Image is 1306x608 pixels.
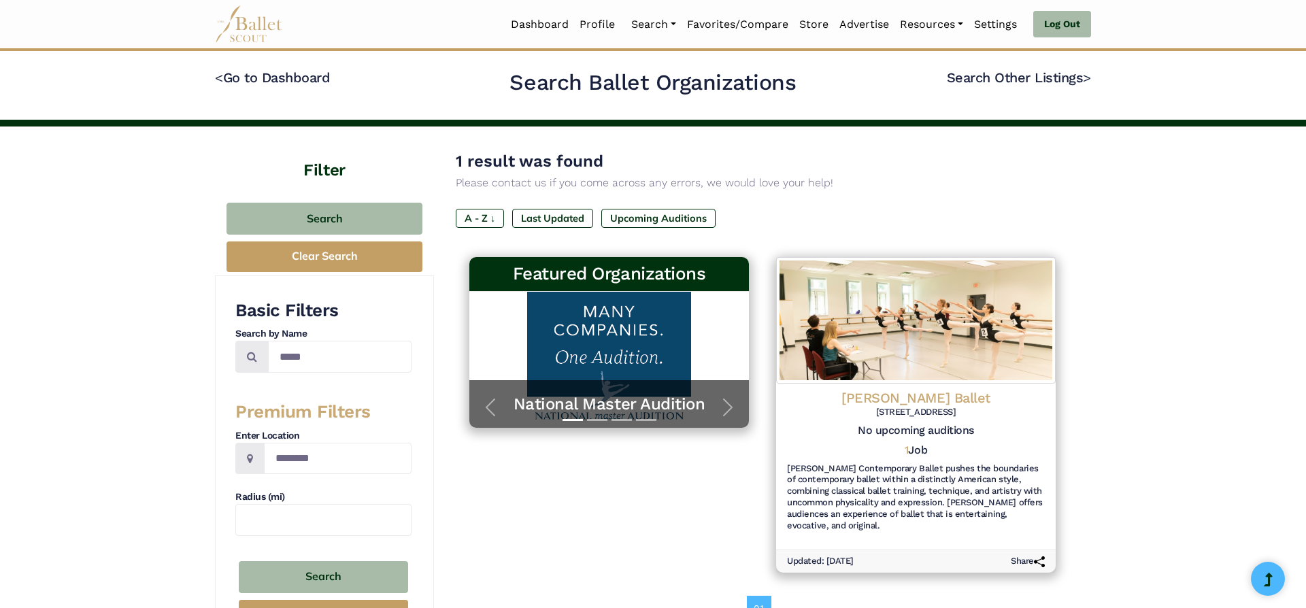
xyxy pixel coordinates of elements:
h4: Enter Location [235,429,412,443]
h4: [PERSON_NAME] Ballet [787,389,1045,407]
h6: [STREET_ADDRESS] [787,407,1045,418]
a: Favorites/Compare [682,10,794,39]
button: Slide 4 [636,412,656,428]
button: Slide 2 [587,412,607,428]
input: Location [264,443,412,475]
h3: Featured Organizations [480,263,738,286]
a: Settings [969,10,1022,39]
h3: Basic Filters [235,299,412,322]
button: Slide 1 [563,412,583,428]
button: Slide 3 [612,412,632,428]
h4: Radius (mi) [235,490,412,504]
button: Search [227,203,422,235]
a: Dashboard [505,10,574,39]
input: Search by names... [268,341,412,373]
a: Advertise [834,10,894,39]
h6: Share [1011,556,1045,567]
span: 1 [905,443,909,456]
h6: [PERSON_NAME] Contemporary Ballet pushes the boundaries of contemporary ballet within a distinctl... [787,463,1045,532]
h2: Search Ballet Organizations [509,69,796,97]
a: <Go to Dashboard [215,69,330,86]
a: Resources [894,10,969,39]
h5: Job [905,443,927,458]
h5: No upcoming auditions [787,424,1045,438]
a: Log Out [1033,11,1091,38]
a: National Master Audition [483,394,735,415]
code: > [1083,69,1091,86]
a: Search Other Listings> [947,69,1091,86]
a: Profile [574,10,620,39]
button: Search [239,561,408,593]
h6: Updated: [DATE] [787,556,854,567]
label: A - Z ↓ [456,209,504,228]
label: Upcoming Auditions [601,209,716,228]
h4: Search by Name [235,327,412,341]
img: Logo [776,257,1056,384]
h4: Filter [215,126,434,182]
label: Last Updated [512,209,593,228]
a: Store [794,10,834,39]
a: Search [626,10,682,39]
code: < [215,69,223,86]
button: Clear Search [227,241,422,272]
p: Please contact us if you come across any errors, we would love your help! [456,174,1069,192]
span: 1 result was found [456,152,603,171]
h3: Premium Filters [235,401,412,424]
